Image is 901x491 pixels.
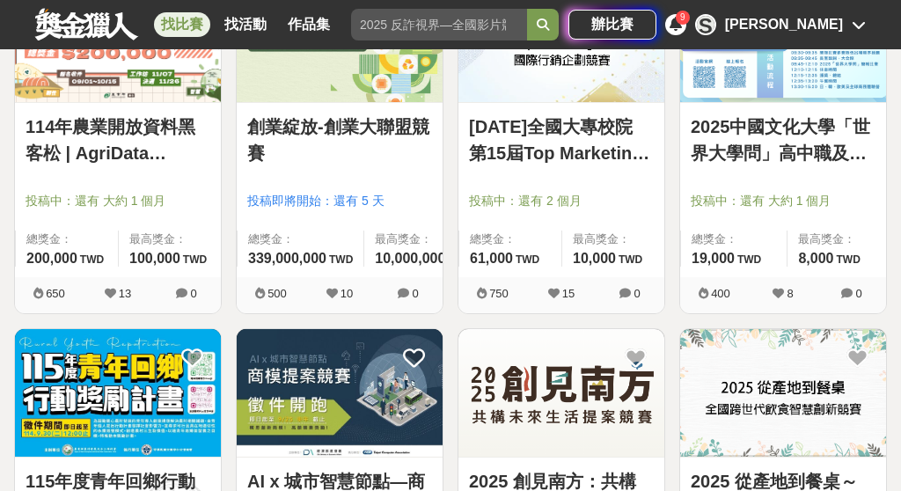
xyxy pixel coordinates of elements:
[692,231,776,248] span: 總獎金：
[489,287,509,300] span: 750
[725,14,843,35] div: [PERSON_NAME]
[248,231,353,248] span: 總獎金：
[26,114,210,166] a: 114年農業開放資料黑客松 | AgriData Hackathon
[787,287,793,300] span: 8
[237,329,443,457] a: Cover Image
[329,253,353,266] span: TWD
[80,253,104,266] span: TWD
[711,287,730,300] span: 400
[154,12,210,37] a: 找比賽
[855,287,861,300] span: 0
[798,231,875,248] span: 最高獎金：
[568,10,656,40] a: 辦比賽
[837,253,861,266] span: TWD
[691,114,875,166] a: 2025中國文化大學「世界大學問」高中職及五專簡報比賽
[129,251,180,266] span: 100,000
[470,231,551,248] span: 總獎金：
[119,287,131,300] span: 13
[237,329,443,456] img: Cover Image
[15,329,221,457] a: Cover Image
[190,287,196,300] span: 0
[469,114,654,166] a: [DATE]全國大專校院 第15屆Top Marketing and Sales國際行銷企劃競賽
[248,251,326,266] span: 339,000,000
[375,231,472,248] span: 最高獎金：
[634,287,640,300] span: 0
[470,251,513,266] span: 61,000
[26,231,107,248] span: 總獎金：
[15,329,221,456] img: Cover Image
[516,253,539,266] span: TWD
[680,329,886,457] a: Cover Image
[469,192,654,210] span: 投稿中：還有 2 個月
[247,114,432,166] a: 創業綻放-創業大聯盟競賽
[375,251,445,266] span: 10,000,000
[737,253,761,266] span: TWD
[412,287,418,300] span: 0
[619,253,642,266] span: TWD
[573,231,654,248] span: 最高獎金：
[129,231,210,248] span: 最高獎金：
[680,329,886,456] img: Cover Image
[341,287,353,300] span: 10
[573,251,616,266] span: 10,000
[26,192,210,210] span: 投稿中：還有 大約 1 個月
[46,287,65,300] span: 650
[217,12,274,37] a: 找活動
[562,287,575,300] span: 15
[691,192,875,210] span: 投稿中：還有 大約 1 個月
[680,12,685,22] span: 9
[458,329,664,456] img: Cover Image
[281,12,337,37] a: 作品集
[183,253,207,266] span: TWD
[26,251,77,266] span: 200,000
[458,329,664,457] a: Cover Image
[351,9,527,40] input: 2025 反詐視界—全國影片競賽
[695,14,716,35] div: S
[267,287,287,300] span: 500
[692,251,735,266] span: 19,000
[798,251,833,266] span: 8,000
[247,192,432,210] span: 投稿即將開始：還有 5 天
